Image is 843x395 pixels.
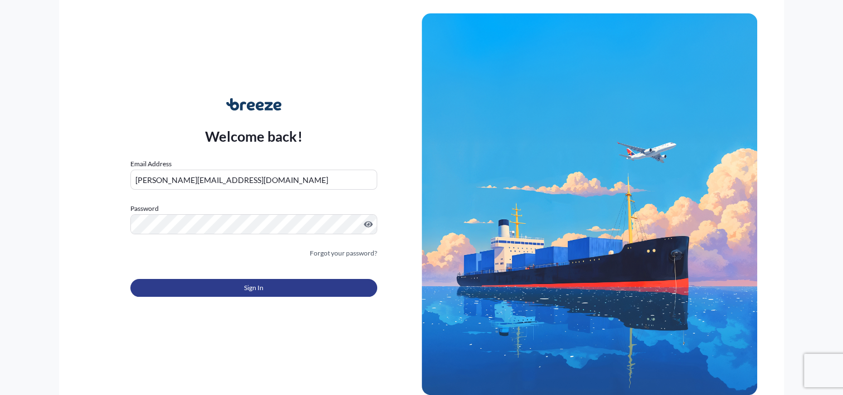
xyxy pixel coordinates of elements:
p: Welcome back! [205,127,303,145]
span: Sign In [244,282,264,293]
input: example@gmail.com [130,170,377,190]
img: Ship illustration [422,13,757,395]
label: Email Address [130,158,172,170]
button: Sign In [130,279,377,297]
button: Show password [364,220,373,229]
label: Password [130,203,377,214]
a: Forgot your password? [310,248,377,259]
